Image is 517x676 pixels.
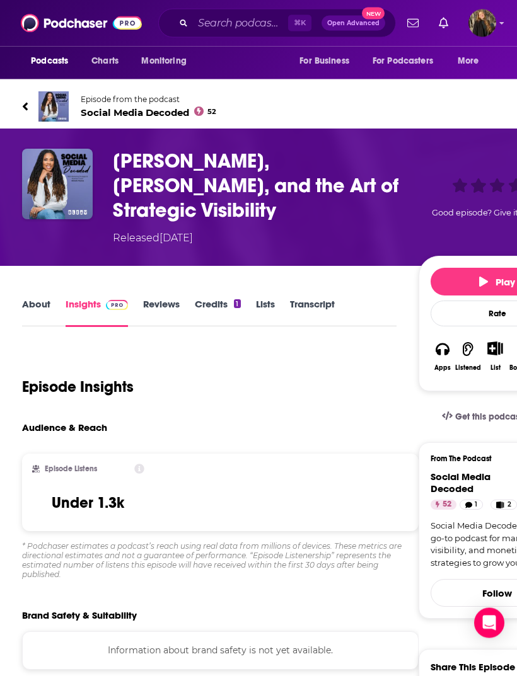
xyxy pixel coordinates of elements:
div: Search podcasts, credits, & more... [158,9,396,38]
button: Open AdvancedNew [322,16,385,31]
a: Reviews [143,299,180,328]
span: Podcasts [31,52,68,70]
img: Podchaser - Follow, Share and Rate Podcasts [21,11,142,35]
div: Listened [455,365,481,372]
img: User Profile [468,9,496,37]
span: More [458,52,479,70]
span: New [362,8,385,20]
span: Charts [91,52,119,70]
button: Show profile menu [468,9,496,37]
button: open menu [291,49,365,73]
span: Episode from the podcast [81,95,216,105]
div: * Podchaser estimates a podcast’s reach using real data from millions of devices. These metrics a... [22,542,419,580]
span: Social Media Decoded [81,107,216,119]
a: Show notifications dropdown [434,13,453,34]
a: Lists [256,299,275,328]
span: ⌘ K [288,15,311,32]
h3: LeBron James, Hennessy, and the Art of Strategic Visibility [113,149,414,223]
a: InsightsPodchaser Pro [66,299,128,328]
span: 1 [475,499,477,512]
div: Released [DATE] [113,231,193,246]
span: 52 [207,110,216,115]
h1: Episode Insights [22,378,134,397]
button: Apps [431,334,455,380]
button: open menu [364,49,451,73]
div: Open Intercom Messenger [474,608,504,638]
button: open menu [22,49,84,73]
a: Charts [83,49,126,73]
div: Show More ButtonList [482,334,509,380]
span: For Podcasters [373,52,433,70]
button: open menu [132,49,202,73]
h3: Share This Episode [431,662,515,673]
span: Monitoring [141,52,186,70]
div: Information about brand safety is not yet available. [22,632,419,670]
span: Logged in as anamarquis [468,9,496,37]
a: 1 [460,500,484,510]
a: Social Media Decoded [431,471,491,495]
div: List [491,364,501,372]
span: Open Advanced [327,20,380,26]
a: Credits1 [195,299,240,328]
h3: Under 1.3k [52,494,124,513]
button: open menu [449,49,495,73]
div: 1 [234,300,240,309]
a: 2 [491,500,516,510]
a: 52 [431,500,456,510]
input: Search podcasts, credits, & more... [193,13,288,33]
span: Play [479,277,515,289]
button: Listened [455,334,482,380]
img: Podchaser Pro [106,301,128,311]
h3: Audience & Reach [22,422,107,434]
div: Apps [434,365,451,372]
img: Social Media Decoded [38,92,69,122]
span: 52 [443,499,451,512]
a: Transcript [290,299,335,328]
button: Show More Button [482,342,508,356]
a: Social Media DecodedEpisode from the podcastSocial Media Decoded52 [22,92,299,122]
img: LeBron James, Hennessy, and the Art of Strategic Visibility [22,149,93,220]
a: About [22,299,50,328]
h2: Brand Safety & Suitability [22,610,137,622]
h2: Episode Listens [45,465,97,474]
span: 2 [508,499,511,512]
span: For Business [299,52,349,70]
a: Show notifications dropdown [402,13,424,34]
